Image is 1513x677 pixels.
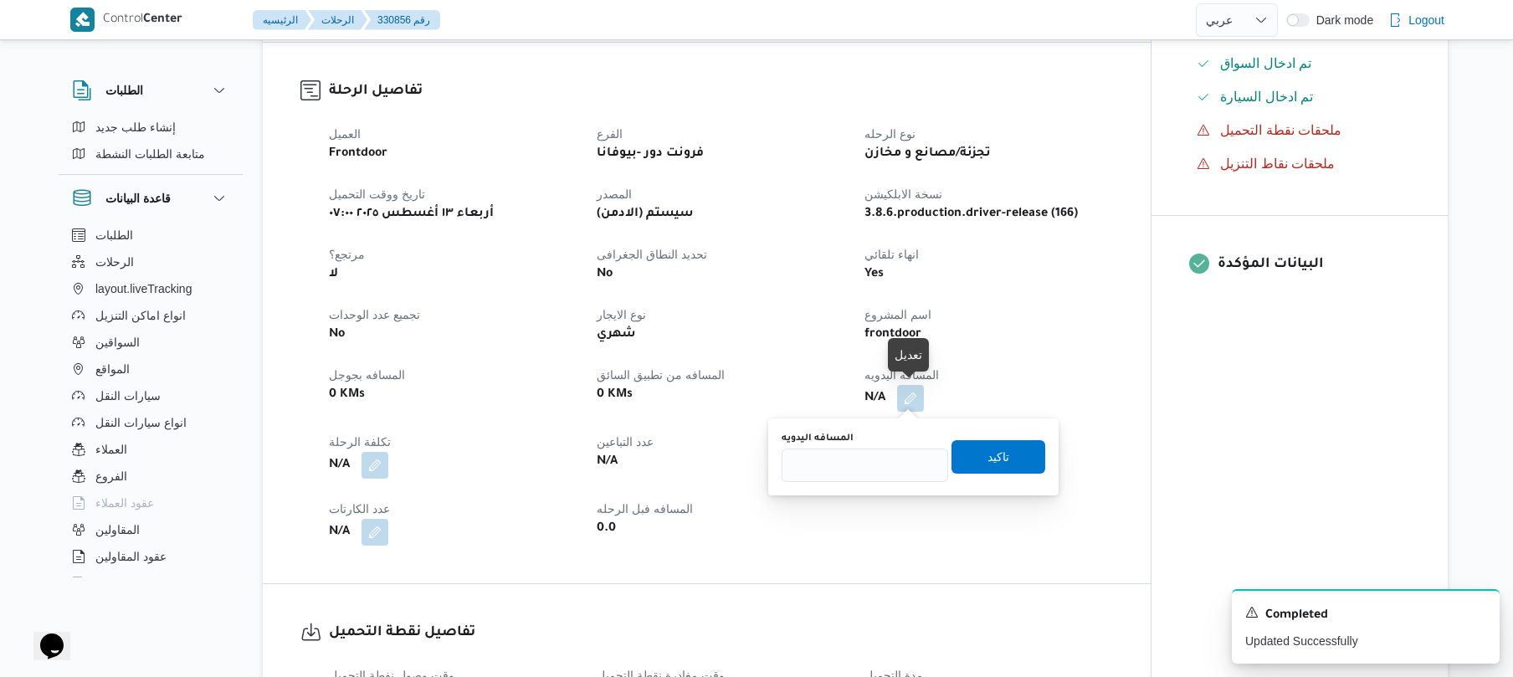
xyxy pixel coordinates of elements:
[65,436,236,463] button: العملاء
[65,302,236,329] button: انواع اماكن التنزيل
[329,204,494,224] b: أربعاء ١٣ أغسطس ٢٠٢٥ ٠٧:٠٠
[65,409,236,436] button: انواع سيارات النقل
[1220,87,1313,107] span: تم ادخال السيارة
[1220,123,1341,137] span: ملحقات نقطة التحميل
[65,249,236,275] button: الرحلات
[597,308,646,321] span: نوع الايجار
[329,385,365,405] b: 0 KMs
[95,413,187,433] span: انواع سيارات النقل
[329,308,420,321] span: تجميع عدد الوحدات
[65,543,236,570] button: عقود المقاولين
[329,144,387,164] b: Frontdoor
[143,13,182,27] b: Center
[329,248,365,261] span: مرتجع؟
[329,435,391,449] span: تكلفة الرحلة
[329,455,350,475] b: N/A
[597,187,632,201] span: المصدر
[597,144,704,164] b: فرونت دور -بيوفانا
[329,80,1113,103] h3: تفاصيل الرحلة
[329,522,350,542] b: N/A
[987,447,1009,467] span: تاكيد
[864,248,919,261] span: انهاء تلقائي
[329,502,390,515] span: عدد الكارتات
[1220,156,1335,171] span: ملحقات نقاط التنزيل
[65,516,236,543] button: المقاولين
[597,519,616,539] b: 0.0
[65,490,236,516] button: عقود العملاء
[1220,56,1311,70] span: تم ادخال السواق
[1220,90,1313,104] span: تم ادخال السيارة
[864,325,921,345] b: frontdoor
[1220,121,1341,141] span: ملحقات نقطة التحميل
[95,520,140,540] span: المقاولين
[95,305,186,326] span: انواع اماكن التنزيل
[95,117,176,137] span: إنشاء طلب جديد
[65,329,236,356] button: السواقين
[1265,606,1328,626] span: Completed
[864,187,942,201] span: نسخة الابلكيشن
[864,388,885,408] b: N/A
[95,279,192,299] span: layout.liveTracking
[59,222,243,584] div: قاعدة البيانات
[597,264,613,285] b: No
[1190,151,1410,177] button: ملحقات نقاط التنزيل
[597,435,654,449] span: عدد التباعين
[329,325,345,345] b: No
[895,345,922,365] div: تعديل
[597,368,725,382] span: المسافه من تطبيق السائق
[65,463,236,490] button: الفروع
[72,80,229,100] button: الطلبات
[105,188,171,208] h3: قاعدة البيانات
[597,502,693,515] span: المسافه فبل الرحله
[95,546,167,567] span: عقود المقاولين
[864,264,884,285] b: Yes
[1245,633,1486,650] p: Updated Successfully
[1220,154,1335,174] span: ملحقات نقاط التنزيل
[17,610,70,660] iframe: chat widget
[1218,254,1410,276] h3: البيانات المؤكدة
[864,204,1078,224] b: 3.8.6.production.driver-release (166)
[597,325,636,345] b: شهري
[329,187,425,201] span: تاريخ ووقت التحميل
[597,248,707,261] span: تحديد النطاق الجغرافى
[65,275,236,302] button: layout.liveTracking
[95,144,205,164] span: متابعة الطلبات النشطة
[95,386,161,406] span: سيارات النقل
[597,452,618,472] b: N/A
[308,10,367,30] button: الرحلات
[59,114,243,174] div: الطلبات
[329,127,361,141] span: العميل
[65,141,236,167] button: متابعة الطلبات النشطة
[65,356,236,382] button: المواقع
[597,204,694,224] b: (سيستم (الادمن
[65,114,236,141] button: إنشاء طلب جديد
[951,440,1045,474] button: تاكيد
[95,225,133,245] span: الطلبات
[329,264,338,285] b: لا
[864,308,931,321] span: اسم المشروع
[1190,84,1410,110] button: تم ادخال السيارة
[782,432,854,445] label: المسافه اليدويه
[597,385,633,405] b: 0 KMs
[72,188,229,208] button: قاعدة البيانات
[1220,54,1311,74] span: تم ادخال السواق
[95,439,127,459] span: العملاء
[65,222,236,249] button: الطلبات
[95,252,134,272] span: الرحلات
[253,10,311,30] button: الرئيسيه
[864,144,991,164] b: تجزئة/مصانع و مخازن
[105,80,143,100] h3: الطلبات
[95,332,140,352] span: السواقين
[329,368,405,382] span: المسافه بجوجل
[95,466,127,486] span: الفروع
[597,127,623,141] span: الفرع
[864,368,939,382] span: المسافه اليدويه
[70,8,95,32] img: X8yXhbKr1z7QwAAAABJRU5ErkJggg==
[364,10,440,30] button: 330856 رقم
[95,493,154,513] span: عقود العملاء
[1382,3,1451,37] button: Logout
[65,570,236,597] button: اجهزة التليفون
[1408,10,1444,30] span: Logout
[1245,604,1486,626] div: Notification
